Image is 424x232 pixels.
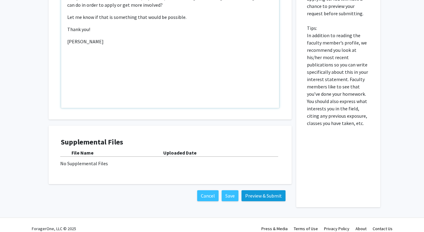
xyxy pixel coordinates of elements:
span: Let me know if that is something that would be possible. [67,14,186,20]
a: Terms of Use [294,226,318,231]
b: File Name [72,150,94,156]
a: Contact Us [373,226,393,231]
button: Cancel [197,190,219,201]
h4: Supplemental Files [61,138,279,147]
b: Uploaded Date [163,150,197,156]
a: Press & Media [261,226,288,231]
span: [PERSON_NAME] [67,38,104,45]
iframe: Chat [5,205,26,227]
a: About [356,226,367,231]
a: Privacy Policy [324,226,349,231]
div: No Supplemental Files [60,160,280,167]
span: Thank you! [67,26,90,32]
button: Save [222,190,238,201]
button: Preview & Submit [241,190,286,201]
